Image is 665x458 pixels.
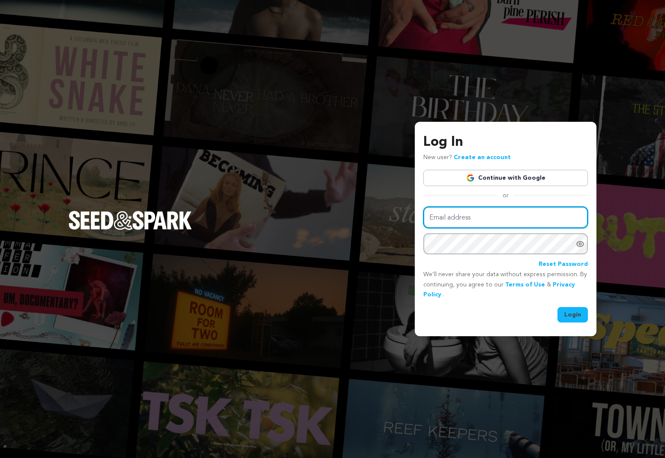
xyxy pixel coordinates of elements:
[423,153,511,163] p: New user?
[454,154,511,160] a: Create an account
[423,132,588,153] h3: Log In
[423,270,588,300] p: We’ll never share your data without express permission. By continuing, you agree to our & .
[557,307,588,322] button: Login
[576,240,584,248] a: Show password as plain text. Warning: this will display your password on the screen.
[423,170,588,186] a: Continue with Google
[466,174,475,182] img: Google logo
[505,282,545,288] a: Terms of Use
[497,191,514,200] span: or
[69,211,192,247] a: Seed&Spark Homepage
[69,211,192,230] img: Seed&Spark Logo
[539,259,588,270] a: Reset Password
[423,207,588,229] input: Email address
